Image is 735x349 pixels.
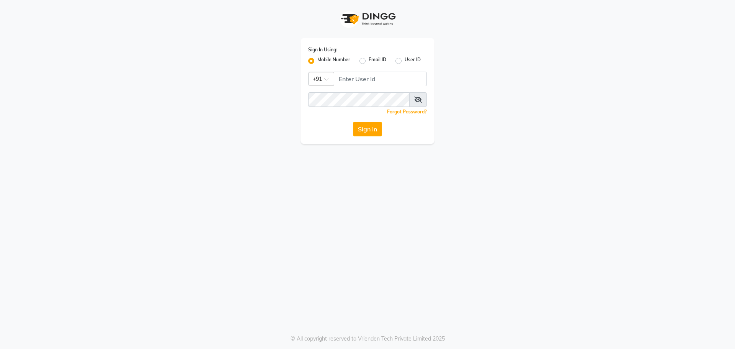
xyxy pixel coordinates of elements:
input: Username [308,92,410,107]
label: Sign In Using: [308,46,337,53]
label: Mobile Number [317,56,350,66]
a: Forgot Password? [387,109,427,115]
label: Email ID [369,56,386,66]
label: User ID [405,56,421,66]
img: logo1.svg [337,8,398,30]
button: Sign In [353,122,382,136]
input: Username [334,72,427,86]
